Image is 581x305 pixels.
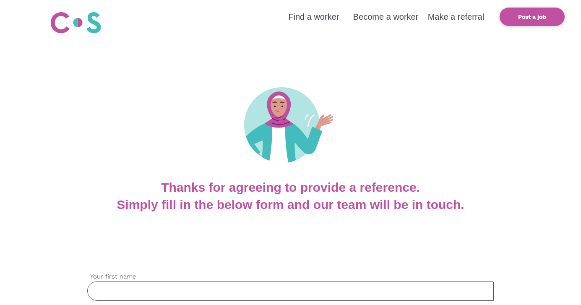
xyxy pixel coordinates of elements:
[288,12,339,21] a: Find a worker
[87,272,494,282] label: Your first name
[161,180,420,194] b: Thanks for agreeing to provide a reference.
[500,8,565,26] a: Post a job
[353,12,419,21] a: Become a worker
[117,198,464,211] b: Simply fill in the below form and our team will be in touch.
[518,13,546,20] b: Post a job
[428,12,485,21] a: Make a referral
